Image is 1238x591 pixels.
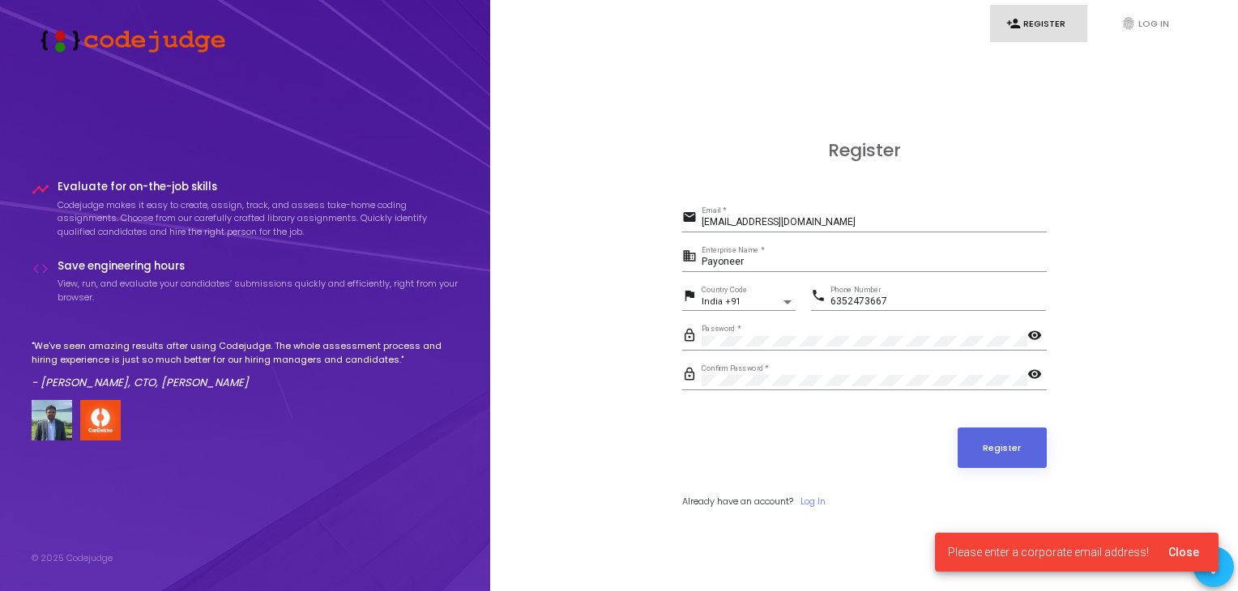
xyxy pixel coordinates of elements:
mat-icon: visibility [1027,366,1047,385]
mat-icon: phone [811,287,830,307]
input: Enterprise Name [702,257,1047,268]
a: Log In [800,495,826,508]
img: user image [32,400,72,440]
mat-icon: lock_outline [682,366,702,385]
i: fingerprint [1121,16,1136,31]
span: Already have an account? [682,495,793,508]
mat-icon: visibility [1027,327,1047,347]
mat-icon: lock_outline [682,327,702,347]
p: Codejudge makes it easy to create, assign, track, and assess take-home coding assignments. Choose... [58,198,459,239]
button: Register [958,427,1047,468]
h4: Evaluate for on-the-job skills [58,181,459,193]
i: timeline [32,181,49,198]
h4: Save engineering hours [58,260,459,273]
mat-icon: email [682,209,702,228]
em: - [PERSON_NAME], CTO, [PERSON_NAME] [32,375,249,390]
i: code [32,260,49,278]
a: fingerprintLog In [1105,5,1202,43]
p: "We've seen amazing results after using Codejudge. The whole assessment process and hiring experi... [32,339,459,366]
mat-icon: flag [682,287,702,307]
i: person_add [1006,16,1021,31]
button: Close [1155,538,1212,567]
mat-icon: business [682,248,702,267]
div: © 2025 Codejudge [32,551,113,565]
h3: Register [682,140,1047,161]
input: Email [702,217,1047,228]
p: View, run, and evaluate your candidates’ submissions quickly and efficiently, right from your bro... [58,277,459,304]
span: India +91 [702,296,741,307]
span: Please enter a corporate email address! [948,544,1149,560]
img: company-logo [80,400,121,440]
input: Phone Number [830,296,1046,308]
a: person_addRegister [990,5,1087,43]
span: Close [1168,546,1199,559]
